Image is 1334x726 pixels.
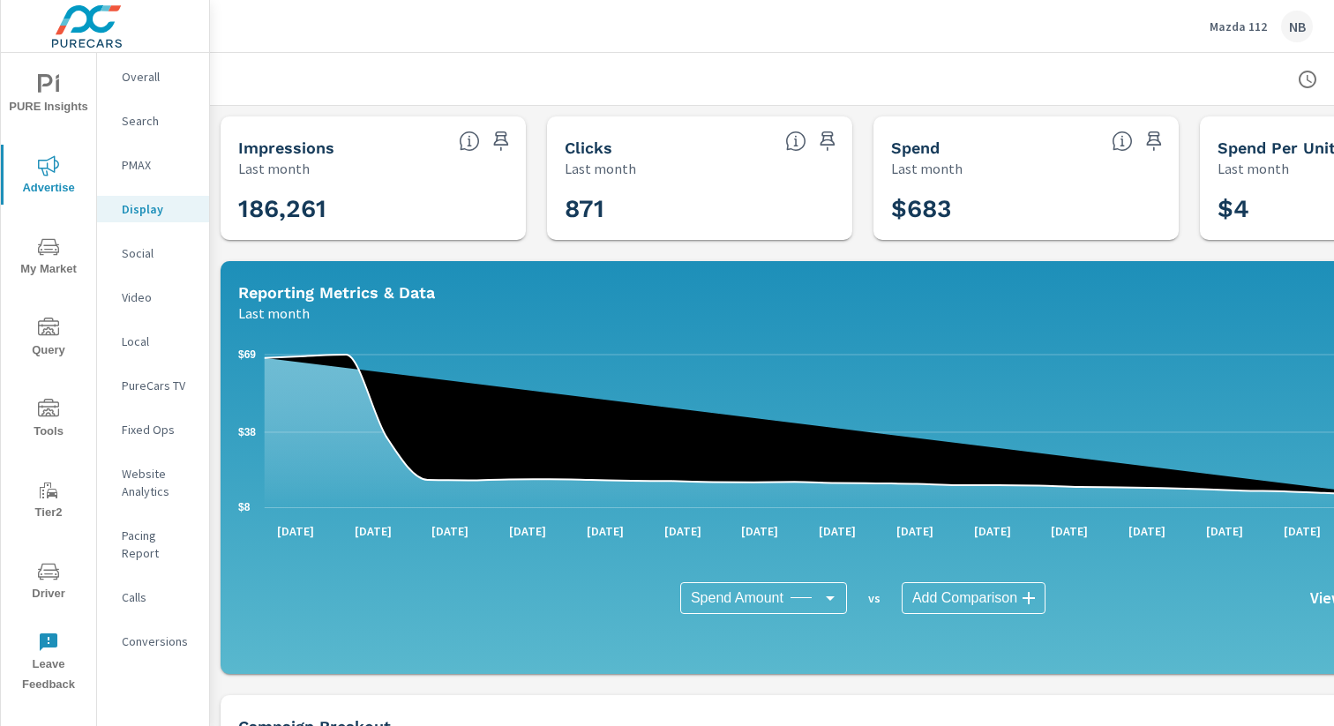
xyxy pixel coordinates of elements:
[97,628,209,655] div: Conversions
[6,236,91,280] span: My Market
[962,522,1023,540] p: [DATE]
[6,399,91,442] span: Tools
[912,589,1017,607] span: Add Comparison
[122,156,195,174] p: PMAX
[1116,522,1178,540] p: [DATE]
[97,152,209,178] div: PMAX
[813,127,842,155] span: Save this to your personalized report
[419,522,481,540] p: [DATE]
[97,284,209,311] div: Video
[785,131,806,152] span: The number of times an ad was clicked by a consumer.
[265,522,326,540] p: [DATE]
[238,158,310,179] p: Last month
[6,318,91,361] span: Query
[6,561,91,604] span: Driver
[122,288,195,306] p: Video
[6,155,91,198] span: Advertise
[97,584,209,610] div: Calls
[238,501,251,513] text: $8
[97,460,209,505] div: Website Analytics
[891,194,1161,224] h3: $683
[1038,522,1100,540] p: [DATE]
[342,522,404,540] p: [DATE]
[97,196,209,222] div: Display
[6,632,91,695] span: Leave Feedback
[122,588,195,606] p: Calls
[238,348,256,361] text: $69
[652,522,714,540] p: [DATE]
[574,522,636,540] p: [DATE]
[122,333,195,350] p: Local
[891,138,940,157] h5: Spend
[729,522,791,540] p: [DATE]
[97,522,209,566] div: Pacing Report
[884,522,946,540] p: [DATE]
[891,158,963,179] p: Last month
[122,244,195,262] p: Social
[122,421,195,438] p: Fixed Ops
[497,522,558,540] p: [DATE]
[122,112,195,130] p: Search
[680,582,847,614] div: Spend Amount
[565,194,835,224] h3: 871
[97,416,209,443] div: Fixed Ops
[122,465,195,500] p: Website Analytics
[1112,131,1133,152] span: The amount of money spent on advertising during the period.
[487,127,515,155] span: Save this to your personalized report
[238,194,508,224] h3: 186,261
[238,138,334,157] h5: Impressions
[122,200,195,218] p: Display
[847,590,902,606] p: vs
[122,377,195,394] p: PureCars TV
[97,240,209,266] div: Social
[97,372,209,399] div: PureCars TV
[1218,158,1289,179] p: Last month
[459,131,480,152] span: The number of times an ad was shown on your behalf.
[122,527,195,562] p: Pacing Report
[1140,127,1168,155] span: Save this to your personalized report
[238,303,310,324] p: Last month
[691,589,783,607] span: Spend Amount
[565,158,636,179] p: Last month
[97,328,209,355] div: Local
[97,64,209,90] div: Overall
[238,283,435,302] h5: Reporting Metrics & Data
[1194,522,1255,540] p: [DATE]
[1210,19,1267,34] p: Mazda 112
[1271,522,1333,540] p: [DATE]
[902,582,1045,614] div: Add Comparison
[806,522,868,540] p: [DATE]
[565,138,612,157] h5: Clicks
[97,108,209,134] div: Search
[122,68,195,86] p: Overall
[238,426,256,438] text: $38
[1,53,96,702] div: nav menu
[122,632,195,650] p: Conversions
[6,480,91,523] span: Tier2
[1281,11,1313,42] div: NB
[6,74,91,117] span: PURE Insights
